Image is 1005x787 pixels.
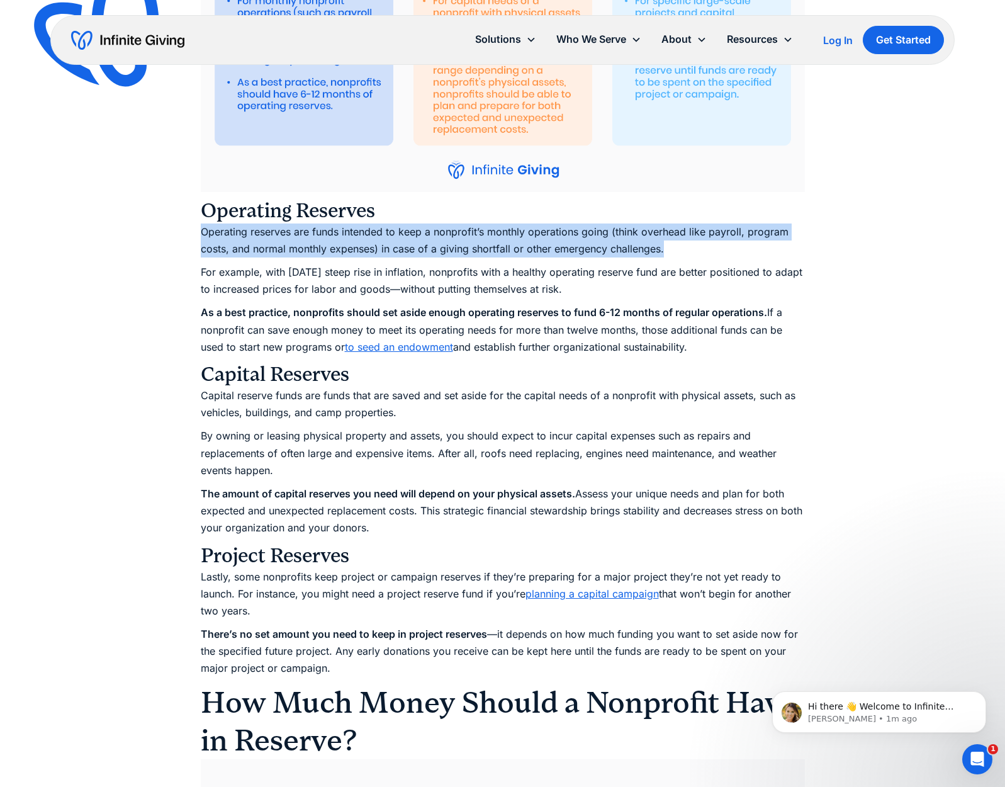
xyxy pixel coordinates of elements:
[727,31,778,48] div: Resources
[201,264,805,298] p: For example, with [DATE] steep rise in inflation, nonprofits with a healthy operating reserve fun...
[201,198,805,224] h3: Operating Reserves
[556,31,626,48] div: Who We Serve
[201,427,805,479] p: By owning or leasing physical property and assets, you should expect to incur capital expenses su...
[863,26,944,54] a: Get Started
[717,26,803,53] div: Resources
[201,304,805,356] p: If a nonprofit can save enough money to meet its operating needs for more than twelve months, tho...
[651,26,717,53] div: About
[525,587,659,600] a: planning a capital campaign
[661,31,692,48] div: About
[201,628,487,640] strong: There’s no set amount you need to keep in project reserves
[988,744,998,754] span: 1
[201,485,805,537] p: Assess your unique needs and plan for both expected and unexpected replacement costs. This strate...
[201,224,805,258] p: Operating reserves are funds intended to keep a nonprofit’s monthly operations going (think overh...
[201,569,805,620] p: Lastly, some nonprofits keep project or campaign reserves if they’re preparing for a major projec...
[201,306,767,319] strong: As a best practice, nonprofits should set aside enough operating reserves to fund 6-12 months of ...
[465,26,546,53] div: Solutions
[71,30,184,50] a: home
[962,744,992,774] iframe: Intercom live chat
[753,665,1005,753] iframe: Intercom notifications message
[345,341,453,353] a: to seed an endowment
[823,35,853,45] div: Log In
[823,33,853,48] a: Log In
[201,362,805,387] h3: Capital Reserves
[201,543,805,569] h3: Project Reserves
[546,26,651,53] div: Who We Serve
[201,684,805,759] h2: How Much Money Should a Nonprofit Have in Reserve?
[475,31,521,48] div: Solutions
[201,626,805,677] p: —it depends on how much funding you want to set aside now for the specified future project. Any e...
[201,387,805,421] p: Capital reserve funds are funds that are saved and set aside for the capital needs of a nonprofit...
[201,487,575,500] strong: The amount of capital reserves you need will depend on your physical assets.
